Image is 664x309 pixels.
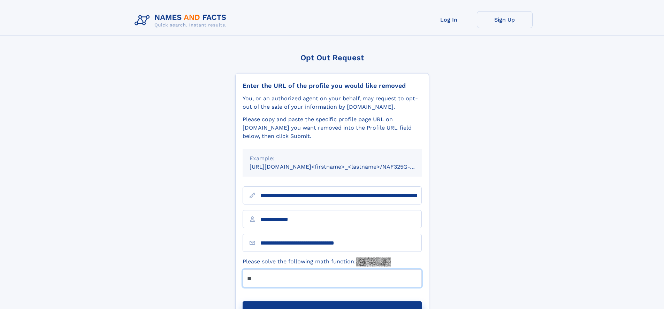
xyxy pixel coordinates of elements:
[132,11,232,30] img: Logo Names and Facts
[477,11,533,28] a: Sign Up
[250,154,415,163] div: Example:
[421,11,477,28] a: Log In
[250,163,435,170] small: [URL][DOMAIN_NAME]<firstname>_<lastname>/NAF325G-xxxxxxxx
[243,94,422,111] div: You, or an authorized agent on your behalf, may request to opt-out of the sale of your informatio...
[243,82,422,90] div: Enter the URL of the profile you would like removed
[243,257,391,266] label: Please solve the following math function:
[235,53,429,62] div: Opt Out Request
[243,115,422,140] div: Please copy and paste the specific profile page URL on [DOMAIN_NAME] you want removed into the Pr...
